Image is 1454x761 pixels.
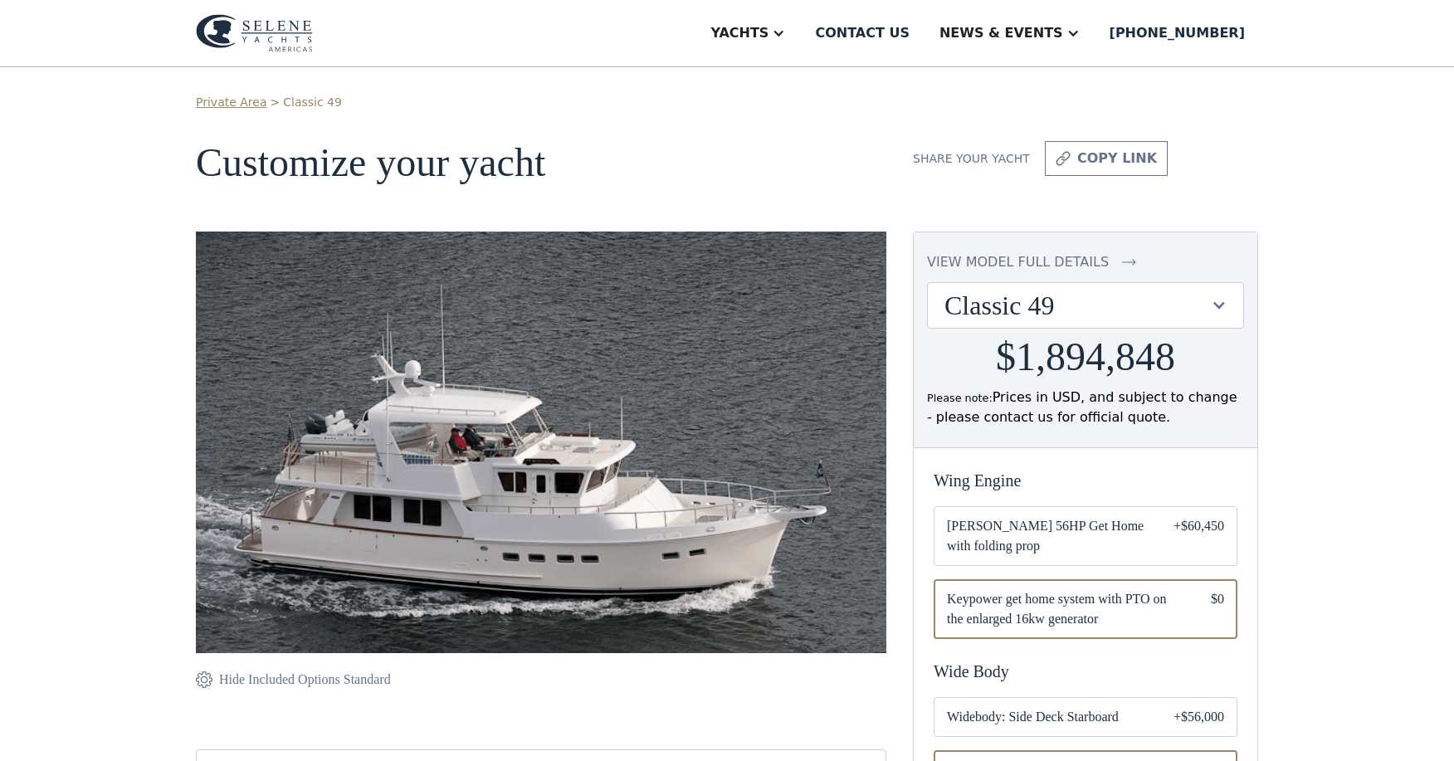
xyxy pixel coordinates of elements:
[1211,589,1224,629] div: $0
[913,150,1030,168] div: Share your yacht
[283,94,342,111] a: Classic 49
[1173,707,1224,727] div: +$56,000
[1056,149,1071,168] img: icon
[927,252,1109,272] div: view model full details
[944,290,1210,321] div: Classic 49
[947,707,1147,727] span: Widebody: Side Deck Starboard
[939,23,1063,43] div: News & EVENTS
[815,23,910,43] div: Contact us
[1122,252,1136,272] img: icon
[219,670,391,690] div: Hide Included Options Standard
[1077,149,1157,168] div: copy link
[928,283,1243,328] div: Classic 49
[996,335,1175,379] h2: $1,894,848
[927,392,993,404] span: Please note:
[196,141,886,185] h1: Customize your yacht
[1110,23,1245,43] div: [PHONE_NUMBER]
[927,252,1244,272] a: view model full details
[196,94,266,111] a: Private Area
[947,589,1184,629] span: Keypower get home system with PTO on the enlarged 16kw generator
[1045,141,1168,176] a: copy link
[927,388,1244,427] div: Prices in USD, and subject to change - please contact us for official quote.
[947,516,1147,556] span: [PERSON_NAME] 56HP Get Home with folding prop
[934,468,1237,493] div: Wing Engine
[934,659,1237,684] div: Wide Body
[196,670,391,690] a: Hide Included Options Standard
[196,670,212,690] img: icon
[1173,516,1224,556] div: +$60,450
[710,23,768,43] div: Yachts
[270,94,280,111] div: >
[196,14,313,52] img: logo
